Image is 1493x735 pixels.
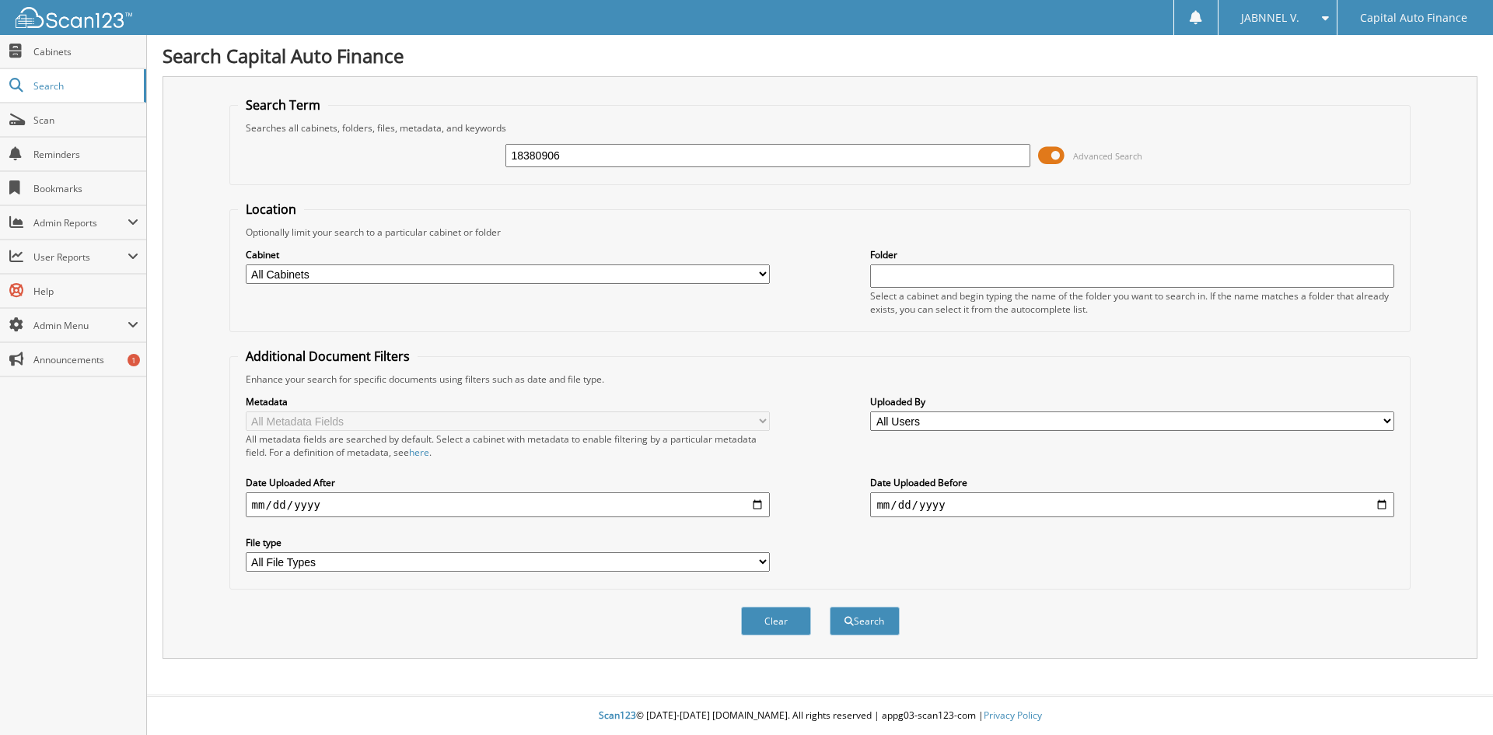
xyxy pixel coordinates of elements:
[16,7,132,28] img: scan123-logo-white.svg
[599,709,636,722] span: Scan123
[1360,13,1467,23] span: Capital Auto Finance
[870,492,1394,517] input: end
[1241,13,1299,23] span: JABNNEL V.
[238,96,328,114] legend: Search Term
[33,319,128,332] span: Admin Menu
[33,79,136,93] span: Search
[238,121,1403,135] div: Searches all cabinets, folders, files, metadata, and keywords
[128,354,140,366] div: 1
[246,476,770,489] label: Date Uploaded After
[238,348,418,365] legend: Additional Document Filters
[1073,150,1142,162] span: Advanced Search
[741,607,811,635] button: Clear
[163,43,1477,68] h1: Search Capital Auto Finance
[33,114,138,127] span: Scan
[147,697,1493,735] div: © [DATE]-[DATE] [DOMAIN_NAME]. All rights reserved | appg03-scan123-com |
[238,373,1403,386] div: Enhance your search for specific documents using filters such as date and file type.
[246,492,770,517] input: start
[33,353,138,366] span: Announcements
[246,432,770,459] div: All metadata fields are searched by default. Select a cabinet with metadata to enable filtering b...
[33,182,138,195] span: Bookmarks
[246,395,770,408] label: Metadata
[33,216,128,229] span: Admin Reports
[830,607,900,635] button: Search
[33,45,138,58] span: Cabinets
[33,148,138,161] span: Reminders
[246,536,770,549] label: File type
[409,446,429,459] a: here
[238,201,304,218] legend: Location
[870,395,1394,408] label: Uploaded By
[33,250,128,264] span: User Reports
[246,248,770,261] label: Cabinet
[870,248,1394,261] label: Folder
[870,289,1394,316] div: Select a cabinet and begin typing the name of the folder you want to search in. If the name match...
[870,476,1394,489] label: Date Uploaded Before
[984,709,1042,722] a: Privacy Policy
[33,285,138,298] span: Help
[238,226,1403,239] div: Optionally limit your search to a particular cabinet or folder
